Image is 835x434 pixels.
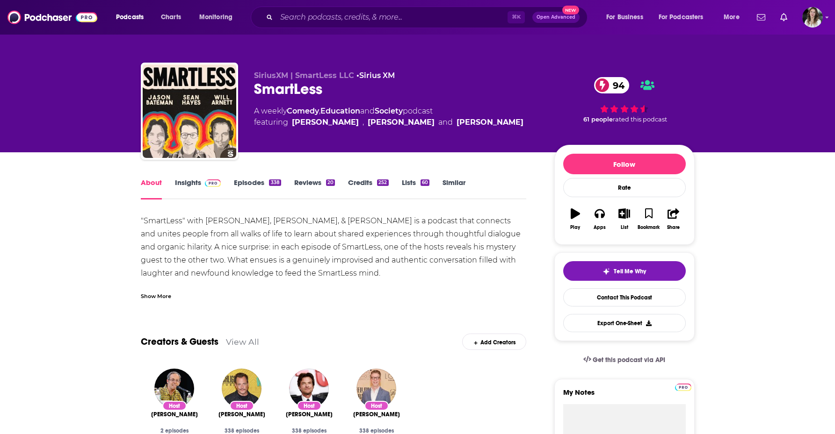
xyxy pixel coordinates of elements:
a: Society [375,107,403,115]
div: Play [570,225,580,230]
button: open menu [193,10,245,25]
span: • [356,71,395,80]
a: Contact This Podcast [563,288,686,306]
a: InsightsPodchaser Pro [175,178,221,199]
div: Apps [594,225,606,230]
label: My Notes [563,388,686,404]
img: Podchaser Pro [205,179,221,187]
a: Credits252 [348,178,388,199]
div: 252 [377,179,388,186]
button: open menu [717,10,751,25]
img: SmartLess [143,64,236,158]
a: Jason Bateman [368,117,435,128]
span: More [724,11,740,24]
button: open menu [600,10,655,25]
span: Podcasts [116,11,144,24]
span: Open Advanced [537,15,575,20]
span: New [562,6,579,14]
button: Play [563,202,588,236]
div: 2 episodes [148,427,201,434]
span: and [438,117,453,128]
div: Host [297,401,321,411]
div: Host [230,401,254,411]
a: Elliott Kalan [151,411,198,418]
div: Rate [563,178,686,197]
img: Podchaser Pro [675,384,691,391]
a: Sean Hayes [353,411,400,418]
a: Sirius XM [359,71,395,80]
a: View All [226,337,259,347]
span: 61 people [583,116,613,123]
img: Podchaser - Follow, Share and Rate Podcasts [7,8,97,26]
button: tell me why sparkleTell Me Why [563,261,686,281]
button: Show profile menu [802,7,823,28]
img: Jason Bateman [289,369,329,408]
div: Add Creators [462,334,526,350]
img: Sean Hayes [356,369,396,408]
input: Search podcasts, credits, & more... [276,10,508,25]
div: "SmartLess" with [PERSON_NAME], [PERSON_NAME], & [PERSON_NAME] is a podcast that connects and uni... [141,214,527,319]
span: Tell Me Why [614,268,646,275]
a: Pro website [675,382,691,391]
div: Search podcasts, credits, & more... [260,7,596,28]
div: Share [667,225,680,230]
a: Reviews20 [294,178,335,199]
a: Get this podcast via API [576,349,673,371]
span: [PERSON_NAME] [151,411,198,418]
img: Will Arnett [222,369,261,408]
div: 94 61 peoplerated this podcast [554,71,695,129]
button: List [612,202,636,236]
button: Follow [563,154,686,174]
img: Elliott Kalan [154,369,194,408]
a: Sean Hayes [292,117,359,128]
span: For Business [606,11,643,24]
span: rated this podcast [613,116,667,123]
div: A weekly podcast [254,106,523,128]
div: 338 [269,179,281,186]
div: 338 episodes [350,427,403,434]
span: ⌘ K [508,11,525,23]
a: Will Arnett [457,117,523,128]
a: Will Arnett [218,411,265,418]
span: Get this podcast via API [593,356,665,364]
a: Creators & Guests [141,336,218,348]
span: [PERSON_NAME] [218,411,265,418]
div: Host [162,401,187,411]
div: Host [364,401,389,411]
a: Show notifications dropdown [777,9,791,25]
button: Export One-Sheet [563,314,686,332]
span: For Podcasters [659,11,704,24]
span: featuring [254,117,523,128]
span: 94 [603,77,629,93]
a: Education [320,107,360,115]
span: SiriusXM | SmartLess LLC [254,71,354,80]
div: Bookmark [638,225,660,230]
div: List [621,225,628,230]
span: Monitoring [199,11,232,24]
a: About [141,178,162,199]
button: Apps [588,202,612,236]
span: [PERSON_NAME] [286,411,333,418]
a: Charts [155,10,187,25]
a: Lists60 [402,178,429,199]
button: open menu [109,10,156,25]
button: Share [661,202,685,236]
a: Show notifications dropdown [753,9,769,25]
div: 338 episodes [216,427,268,434]
span: Logged in as mavi [802,7,823,28]
img: User Profile [802,7,823,28]
span: and [360,107,375,115]
button: open menu [653,10,717,25]
span: [PERSON_NAME] [353,411,400,418]
div: 338 episodes [283,427,335,434]
button: Open AdvancedNew [532,12,580,23]
div: 20 [326,179,335,186]
a: Comedy [287,107,319,115]
img: tell me why sparkle [603,268,610,275]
